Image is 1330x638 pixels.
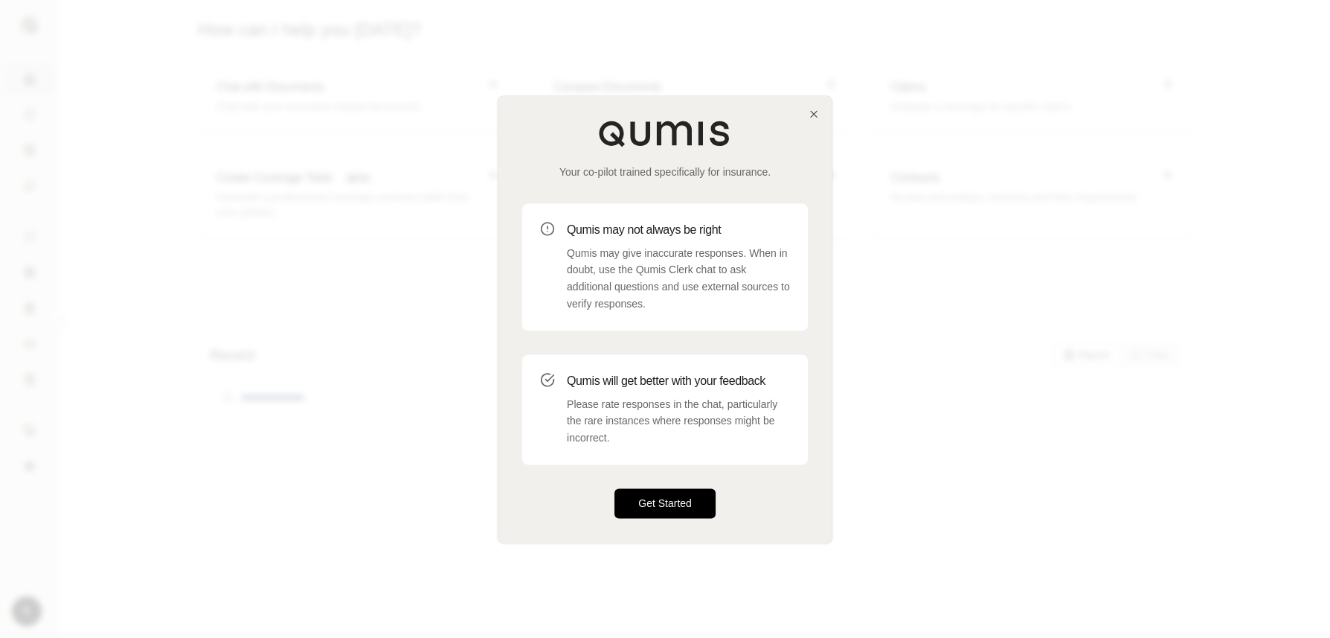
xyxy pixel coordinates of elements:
img: Qumis Logo [598,120,732,147]
p: Qumis may give inaccurate responses. When in doubt, use the Qumis Clerk chat to ask additional qu... [567,245,790,313]
h3: Qumis will get better with your feedback [567,372,790,390]
p: Please rate responses in the chat, particularly the rare instances where responses might be incor... [567,396,790,447]
button: Get Started [614,488,716,518]
h3: Qumis may not always be right [567,221,790,239]
p: Your co-pilot trained specifically for insurance. [522,165,808,179]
